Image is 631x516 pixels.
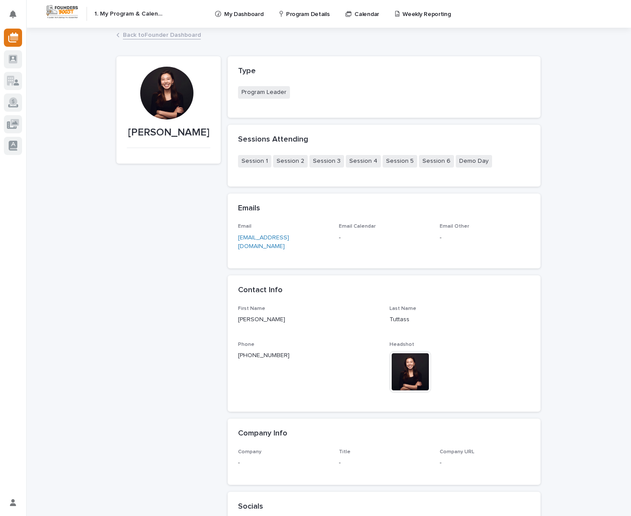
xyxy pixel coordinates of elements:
[238,429,287,439] h2: Company Info
[94,10,164,18] h2: 1. My Program & Calendar
[309,155,344,168] span: Session 3
[390,306,416,311] span: Last Name
[238,204,260,213] h2: Emails
[238,86,290,99] span: Program Leader
[238,449,261,455] span: Company
[238,67,256,76] h2: Type
[440,224,469,229] span: Email Other
[123,29,201,39] a: Back toFounder Dashboard
[273,155,308,168] span: Session 2
[390,315,531,324] p: Tuttass
[346,155,381,168] span: Session 4
[238,306,265,311] span: First Name
[390,342,414,347] span: Headshot
[339,233,429,242] p: -
[440,458,530,468] p: -
[127,126,210,139] p: [PERSON_NAME]
[440,233,530,242] p: -
[456,155,492,168] span: Demo Day
[238,224,251,229] span: Email
[238,315,379,324] p: [PERSON_NAME]
[238,286,283,295] h2: Contact Info
[238,352,290,358] a: [PHONE_NUMBER]
[11,10,22,24] div: Notifications
[45,4,79,20] img: Workspace Logo
[238,155,271,168] span: Session 1
[238,235,289,250] a: [EMAIL_ADDRESS][DOMAIN_NAME]
[238,342,254,347] span: Phone
[383,155,417,168] span: Session 5
[238,135,308,145] h2: Sessions Attending
[440,449,474,455] span: Company URL
[238,502,263,512] h2: Socials
[339,449,351,455] span: Title
[4,5,22,23] button: Notifications
[339,458,429,468] p: -
[339,224,376,229] span: Email Calendar
[419,155,454,168] span: Session 6
[238,458,328,468] p: -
